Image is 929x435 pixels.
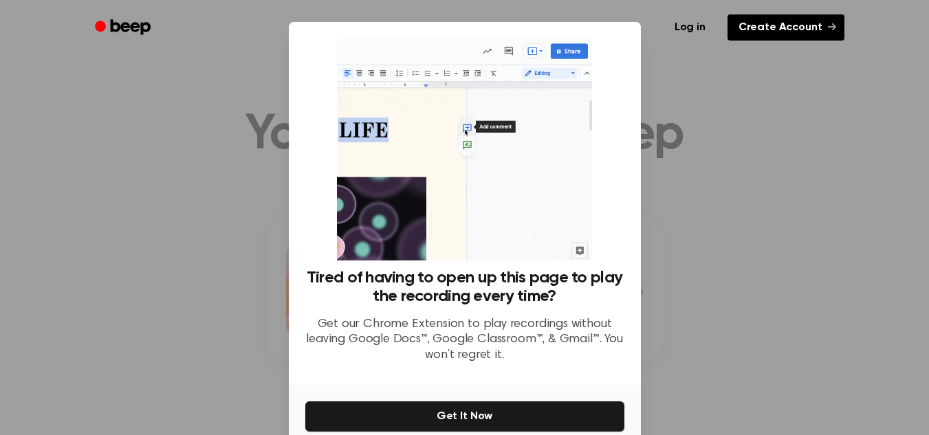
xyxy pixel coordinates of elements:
a: Log in [661,12,719,43]
button: Get It Now [305,401,624,432]
a: Beep [85,14,163,41]
h3: Tired of having to open up this page to play the recording every time? [305,269,624,306]
p: Get our Chrome Extension to play recordings without leaving Google Docs™, Google Classroom™, & Gm... [305,317,624,364]
a: Create Account [728,14,844,41]
img: Beep extension in action [337,38,592,260]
